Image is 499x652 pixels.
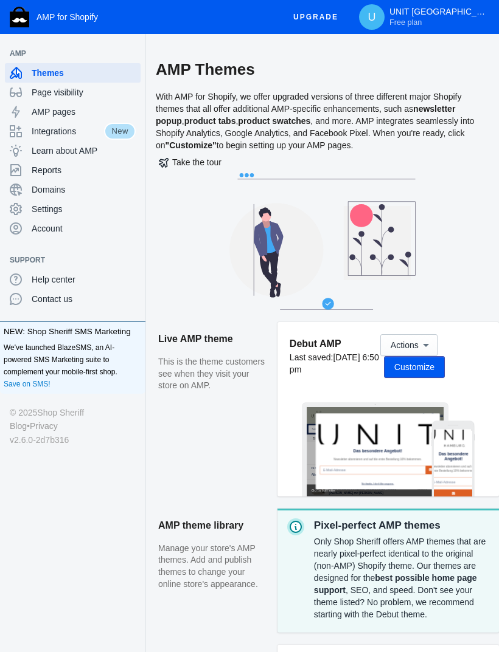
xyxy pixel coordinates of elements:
[302,402,449,496] img: Laptop frame
[290,352,379,374] span: [DATE] 6:50 pm
[5,122,141,141] a: IntegrationsNew
[431,420,475,496] img: Mobile frame
[238,116,310,126] b: product swatches
[32,184,136,196] span: Domains
[158,509,265,543] h2: AMP theme library
[32,222,136,235] span: Account
[158,356,265,392] p: This is the theme customers see when they visit your store on AMP.
[158,322,265,356] h2: Live AMP theme
[394,362,434,372] span: Customize
[158,543,265,590] p: Manage your store's AMP themes. Add and publish themes to change your online store's appearance.
[10,7,29,27] img: Shop Sheriff Logo
[366,11,378,23] span: U
[293,6,338,28] span: Upgrade
[4,378,51,390] a: Save on SMS!
[314,573,477,595] strong: best possible home page support
[37,406,84,419] a: Shop Sheriff
[5,289,141,309] a: Contact us
[5,102,141,122] a: AMP pages
[32,145,136,157] span: Learn about AMP
[124,258,143,263] button: Add a sales channel
[290,351,380,376] div: Last saved:
[159,157,222,167] span: Take the tour
[32,273,136,286] span: Help center
[314,518,489,533] p: Pixel-perfect AMP themes
[10,47,124,60] span: AMP
[314,533,489,623] div: Only Shop Sheriff offers AMP themes that are nearly pixel-perfect identical to the original (non-...
[166,140,217,150] b: "Customize"
[290,337,380,350] h5: Debut AMP
[389,18,422,27] span: Free plan
[32,125,104,137] span: Integrations
[10,433,136,447] div: v2.6.0-2d7b316
[5,141,141,160] a: Learn about AMP
[10,254,124,266] span: Support
[156,46,489,173] div: With AMP for Shopify, we offer upgraded versions of three different major Shopify themes that all...
[349,174,379,199] button: subscribe
[30,419,58,433] a: Privacy
[37,12,98,22] span: AMP for Shopify
[38,174,350,199] input: Email
[389,7,487,27] p: UNIT [GEOGRAPHIC_DATA]
[38,221,379,232] div: No thanks, I don't like coupons.
[32,164,136,176] span: Reports
[5,199,141,219] a: Settings
[79,149,338,162] p: Newsletter abonnieren und auf die erste Bestellung 10% bekommen.
[156,58,489,80] h2: AMP Themes
[32,293,136,305] span: Contact us
[5,219,141,238] a: Account
[32,203,136,215] span: Settings
[124,51,143,56] button: Add a sales channel
[10,419,27,433] a: Blog
[10,419,136,433] div: •
[5,63,141,83] a: Themes
[10,406,136,419] div: © 2025
[284,6,348,29] button: Upgrade
[380,334,438,356] button: Actions
[391,340,419,350] span: Actions
[32,106,136,118] span: AMP pages
[79,123,338,138] h3: Das besondere Angebot!
[104,123,136,140] span: New
[32,86,136,98] span: Page visibility
[5,83,141,102] a: Page visibility
[5,160,141,180] a: Reports
[384,356,445,378] button: Customize
[156,151,225,173] button: Take the tour
[184,116,236,126] b: product tabs
[32,67,136,79] span: Themes
[5,180,141,199] a: Domains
